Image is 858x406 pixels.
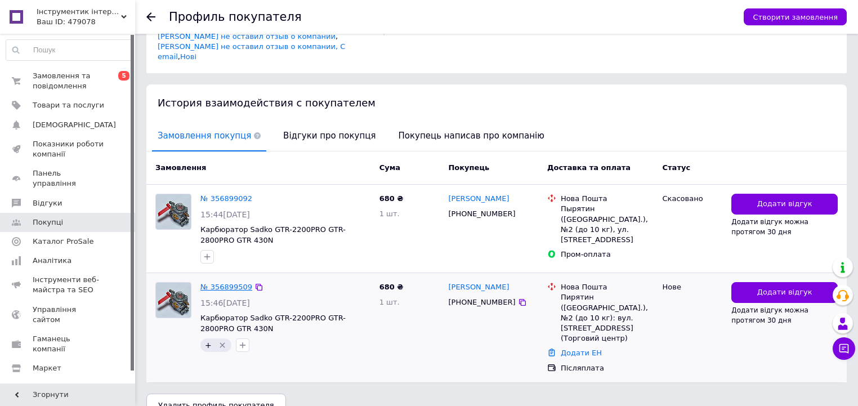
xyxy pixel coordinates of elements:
[731,218,808,236] span: Додати відгук можна протягом 30 дня
[731,194,838,215] button: Додати відгук
[218,341,227,350] svg: Видалити мітку
[146,12,155,21] div: Повернутися назад
[200,225,346,244] a: Карбюратор Sadko GTR-2200PRO GTR-2800PRO GTR 430N
[37,7,121,17] span: Інструментик інтернет-магазин
[200,283,252,291] a: № 356899509
[561,204,654,245] div: Пырятин ([GEOGRAPHIC_DATA].), №2 (до 10 кг), ул. [STREET_ADDRESS]
[561,292,654,343] div: Пирятин ([GEOGRAPHIC_DATA].), №2 (до 10 кг): вул. [STREET_ADDRESS] (Торговий центр)
[379,209,400,218] span: 1 шт.
[33,168,104,189] span: Панель управління
[155,282,191,318] a: Фото товару
[33,237,93,247] span: Каталог ProSale
[33,275,104,295] span: Інструменти веб-майстра та SEO
[200,210,250,219] span: 15:44[DATE]
[446,207,517,221] div: [PHONE_NUMBER]
[744,8,847,25] button: Створити замовлення
[169,10,302,24] h1: Профиль покупателя
[155,194,191,230] a: Фото товару
[663,163,691,172] span: Статус
[156,283,191,318] img: Фото товару
[37,17,135,27] div: Ваш ID: 479078
[33,256,71,266] span: Аналітика
[448,194,509,204] a: [PERSON_NAME]
[379,194,404,203] span: 680 ₴
[561,282,654,292] div: Нова Пошта
[158,42,345,61] a: [PERSON_NAME] не оставил отзыв о компании, C email
[561,363,654,373] div: Післяплата
[663,282,723,292] div: Нове
[156,194,191,229] img: Фото товару
[118,71,129,81] span: 5
[448,282,509,293] a: [PERSON_NAME]
[561,349,602,357] a: Додати ЕН
[200,314,346,333] a: Карбюратор Sadko GTR-2200PRO GTR-2800PRO GTR 430N
[200,298,250,307] span: 15:46[DATE]
[155,163,206,172] span: Замовлення
[757,199,812,209] span: Додати відгук
[158,32,336,41] a: [PERSON_NAME] не оставил отзыв о компании
[33,120,116,130] span: [DEMOGRAPHIC_DATA]
[446,295,517,310] div: [PHONE_NUMBER]
[33,100,104,110] span: Товари та послуги
[753,13,838,21] span: Створити замовлення
[393,122,550,150] span: Покупець написав про компанію
[200,194,252,203] a: № 356899092
[158,32,338,41] span: ,
[6,40,132,60] input: Пошук
[561,194,654,204] div: Нова Пошта
[33,363,61,373] span: Маркет
[33,198,62,208] span: Відгуки
[547,163,631,172] span: Доставка та оплата
[278,122,381,150] span: Відгуки про покупця
[205,341,212,350] span: +
[158,42,345,61] span: ,
[448,163,489,172] span: Покупець
[833,337,855,360] button: Чат з покупцем
[731,282,838,303] button: Додати відгук
[33,71,104,91] span: Замовлення та повідомлення
[33,305,104,325] span: Управління сайтом
[379,283,404,291] span: 680 ₴
[731,306,808,324] span: Додати відгук можна протягом 30 дня
[33,139,104,159] span: Показники роботи компанії
[33,217,63,227] span: Покупці
[379,163,400,172] span: Cума
[180,52,196,61] a: Нові
[757,287,812,298] span: Додати відгук
[379,298,400,306] span: 1 шт.
[158,97,376,109] span: История взаимодействия с покупателем
[561,249,654,260] div: Пром-оплата
[33,383,90,393] span: Налаштування
[663,194,723,204] div: Скасовано
[33,334,104,354] span: Гаманець компанії
[152,122,266,150] span: Замовлення покупця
